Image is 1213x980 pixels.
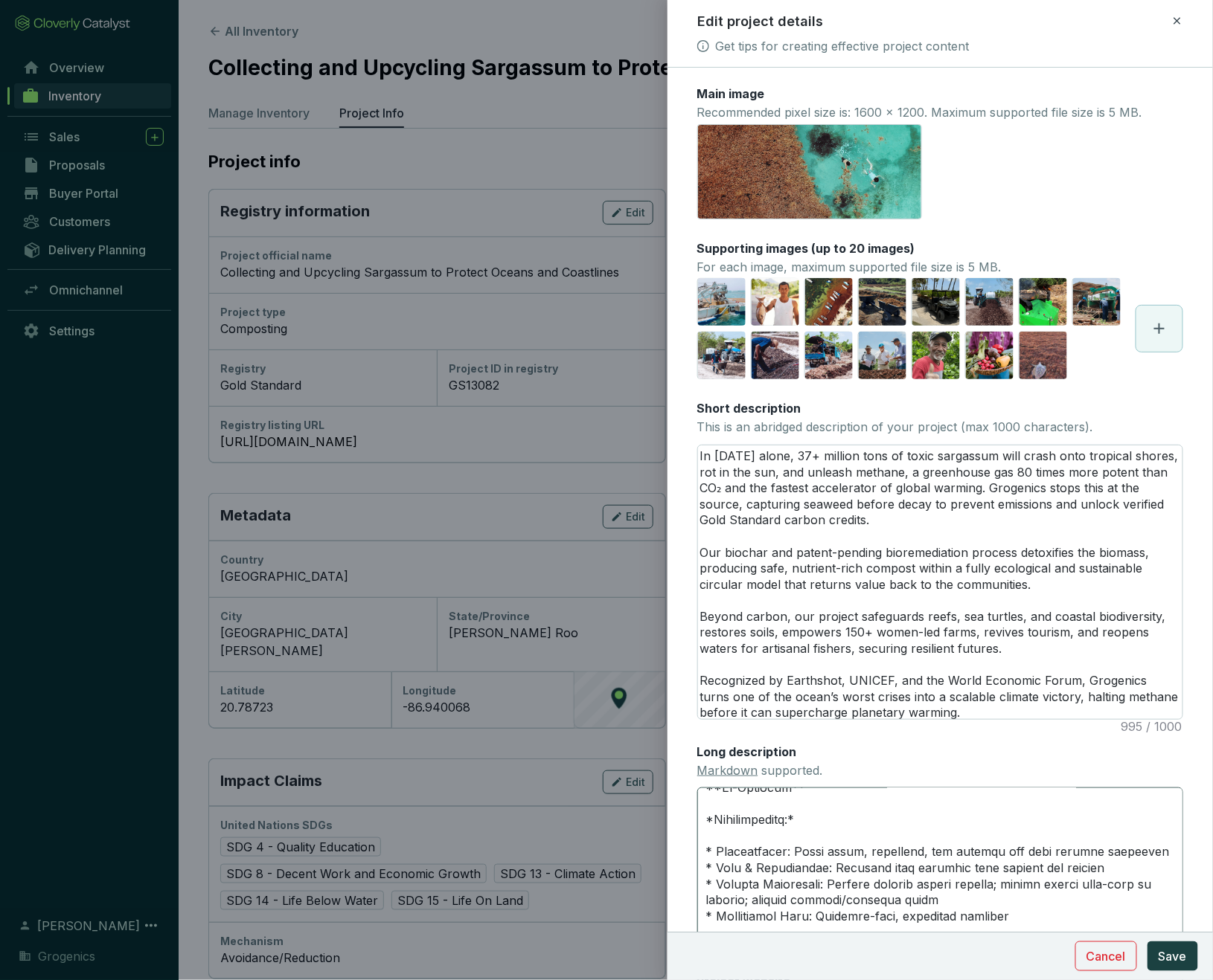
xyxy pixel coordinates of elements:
a: Get tips for creating effective project content [715,37,969,55]
textarea: Loremipsu do s ametcon adip elitsed doei tempo inc ut lab etdolo’m aliquae-adminim veniam quisnos... [697,787,1184,949]
img: https://imagedelivery.net/OeX1-Pzk5r51De534GGSBA/prod/supply/projects/88425fb7ef464f2c846f75bcf36... [912,278,960,326]
img: https://imagedelivery.net/OeX1-Pzk5r51De534GGSBA/prod/supply/projects/88425fb7ef464f2c846f75bcf36... [805,278,853,326]
img: https://imagedelivery.net/OeX1-Pzk5r51De534GGSBA/prod/supply/projects/88425fb7ef464f2c846f75bcf36... [805,332,853,379]
img: https://imagedelivery.net/OeX1-Pzk5r51De534GGSBA/prod/supply/projects/88425fb7ef464f2c846f75bcf36... [752,278,799,326]
p: For each image, maximum supported file size is 5 MB. [697,259,1002,276]
img: https://imagedelivery.net/OeX1-Pzk5r51De534GGSBA/prod/supply/projects/88425fb7ef464f2c846f75bcf36... [1073,278,1121,326]
img: https://imagedelivery.net/OeX1-Pzk5r51De534GGSBA/prod/supply/projects/88425fb7ef464f2c846f75bcf36... [859,332,906,379]
img: https://imagedelivery.net/OeX1-Pzk5r51De534GGSBA/prod/supply/projects/88425fb7ef464f2c846f75bcf36... [1020,332,1067,379]
img: https://imagedelivery.net/OeX1-Pzk5r51De534GGSBA/prod/supply/projects/88425fb7ef464f2c846f75bcf36... [912,332,960,379]
img: https://imagedelivery.net/OeX1-Pzk5r51De534GGSBA/prod/supply/projects/88425fb7ef464f2c846f75bcf36... [966,278,1014,326]
label: Main image [697,86,765,102]
h2: Edit project details [697,12,823,31]
img: https://imagedelivery.net/OeX1-Pzk5r51De534GGSBA/prod/supply/projects/88425fb7ef464f2c846f75bcf36... [966,332,1014,379]
span: Save [1159,947,1187,965]
label: Supporting images (up to 20 images) [697,240,915,257]
button: Cancel [1075,941,1137,971]
textarea: In [DATE] alone, 37+ million tons of toxic sargassum will crash onto tropical shores, rot in the ... [698,445,1183,719]
button: Save [1148,941,1198,971]
img: https://imagedelivery.net/OeX1-Pzk5r51De534GGSBA/prod/supply/projects/88425fb7ef464f2c846f75bcf36... [698,278,746,326]
p: Recommended pixel size is: 1600 x 1200. Maximum supported file size is 5 MB. [697,105,1142,121]
p: This is an abridged description of your project (max 1000 characters). [697,419,1093,436]
label: Long description [697,744,797,760]
a: Markdown [697,763,758,778]
img: https://imagedelivery.net/OeX1-Pzk5r51De534GGSBA/prod/supply/projects/88425fb7ef464f2c846f75bcf36... [698,332,746,379]
img: https://imagedelivery.net/OeX1-Pzk5r51De534GGSBA/prod/supply/projects/88425fb7ef464f2c846f75bcf36... [1020,278,1067,326]
img: https://imagedelivery.net/OeX1-Pzk5r51De534GGSBA/prod/supply/projects/88425fb7ef464f2c846f75bcf36... [859,278,906,326]
span: Cancel [1086,947,1126,965]
span: supported. [697,763,823,778]
img: https://imagedelivery.net/OeX1-Pzk5r51De534GGSBA/prod/supply/projects/88425fb7ef464f2c846f75bcf36... [752,332,799,379]
label: Short description [697,400,801,416]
